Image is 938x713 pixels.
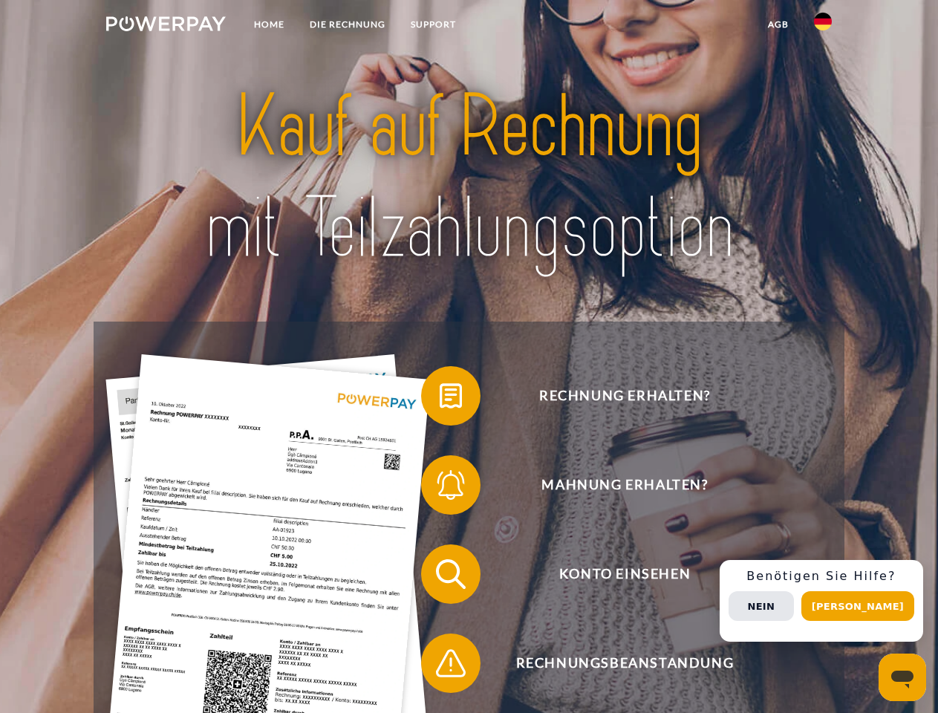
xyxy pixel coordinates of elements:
img: qb_search.svg [432,556,469,593]
img: title-powerpay_de.svg [142,71,796,284]
img: qb_warning.svg [432,645,469,682]
img: qb_bell.svg [432,466,469,504]
iframe: Schaltfläche zum Öffnen des Messaging-Fensters [879,654,926,701]
img: qb_bill.svg [432,377,469,414]
a: SUPPORT [398,11,469,38]
button: Nein [729,591,794,621]
a: agb [755,11,801,38]
span: Mahnung erhalten? [443,455,807,515]
span: Rechnungsbeanstandung [443,634,807,693]
button: Mahnung erhalten? [421,455,807,515]
a: Home [241,11,297,38]
img: logo-powerpay-white.svg [106,16,226,31]
button: [PERSON_NAME] [801,591,914,621]
span: Konto einsehen [443,544,807,604]
h3: Benötigen Sie Hilfe? [729,569,914,584]
div: Schnellhilfe [720,560,923,642]
span: Rechnung erhalten? [443,366,807,426]
button: Rechnung erhalten? [421,366,807,426]
a: DIE RECHNUNG [297,11,398,38]
button: Konto einsehen [421,544,807,604]
button: Rechnungsbeanstandung [421,634,807,693]
img: de [814,13,832,30]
